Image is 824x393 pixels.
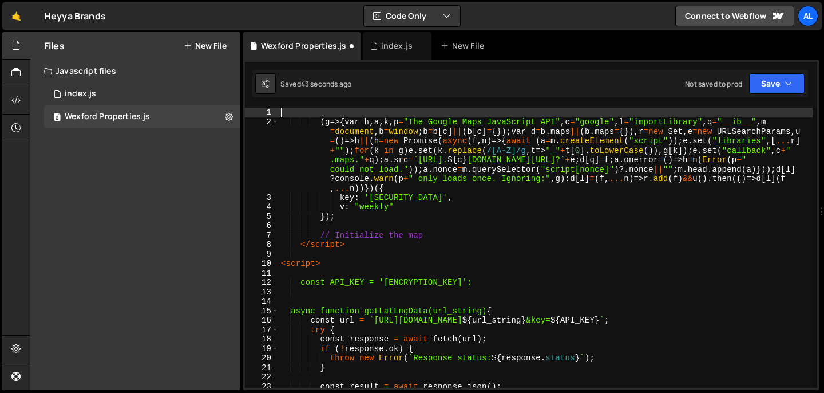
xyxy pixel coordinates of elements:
div: 15 [245,306,279,316]
a: Al [798,6,818,26]
div: 2 [245,117,279,193]
div: 12 [245,278,279,288]
div: Wexford Properties.js [261,40,346,52]
div: 13 [245,288,279,297]
div: 14 [245,297,279,306]
div: New File [441,40,489,52]
div: 19 [245,344,279,354]
div: 21 [245,363,279,373]
div: 9 [245,250,279,260]
div: 6 [245,221,279,231]
div: 16096/43180.js [44,82,240,105]
button: Save [749,73,805,94]
div: 5 [245,212,279,222]
div: 16 [245,316,279,325]
div: Wexford Properties.js [65,112,150,122]
div: 1 [245,108,279,117]
div: 7 [245,231,279,241]
div: 4 [245,202,279,212]
div: 3 [245,193,279,203]
div: 10 [245,259,279,269]
a: 🤙 [2,2,30,30]
div: 22 [245,372,279,382]
button: New File [184,41,227,50]
div: 16096/45292.js [44,105,240,128]
div: 18 [245,335,279,344]
h2: Files [44,40,65,52]
div: 43 seconds ago [301,79,351,89]
div: 11 [245,269,279,278]
div: 8 [245,240,279,250]
div: 17 [245,325,279,335]
div: 20 [245,353,279,363]
a: Connect to Webflow [675,6,794,26]
div: Saved [280,79,351,89]
div: Heyya Brands [44,9,106,23]
div: Not saved to prod [685,79,742,89]
div: 23 [245,382,279,392]
div: index.js [65,89,96,99]
div: Javascript files [30,60,240,82]
button: Code Only [364,6,460,26]
span: 0 [54,113,61,123]
div: index.js [381,40,413,52]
